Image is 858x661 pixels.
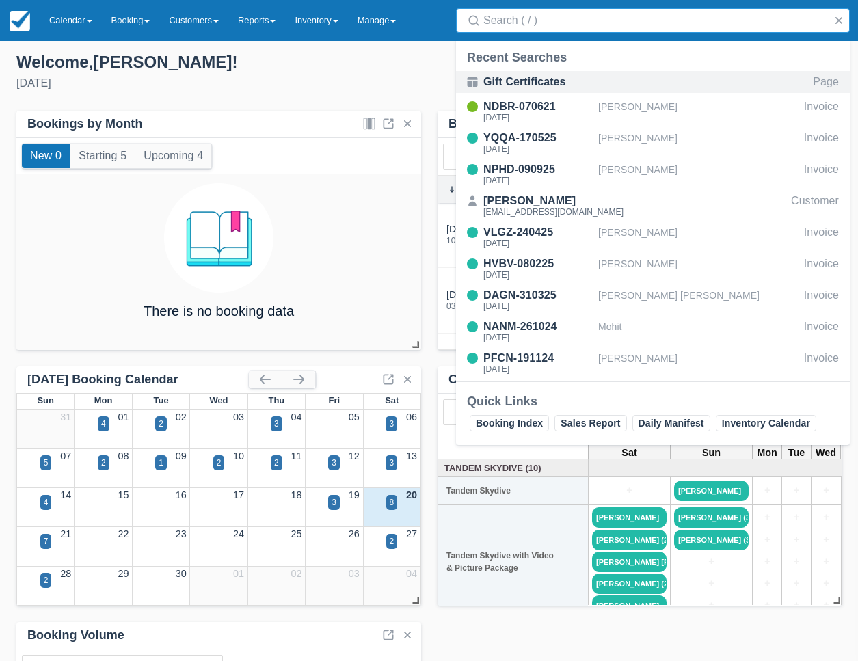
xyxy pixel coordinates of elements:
a: + [815,576,837,591]
a: Tandem Skydive (10) [442,461,585,474]
span: Sun [37,395,53,405]
a: 11 [291,450,301,461]
div: 03:26 AM [446,302,481,310]
th: 21 Sun [671,431,753,461]
div: 2 [217,457,222,469]
div: [DATE] [483,113,593,122]
div: [PERSON_NAME] [483,193,624,209]
span: Mon [94,395,113,405]
a: Gift CertificatesPage [456,71,850,93]
div: Invoice [804,287,839,313]
div: 8 [390,496,394,509]
div: 2 [44,574,49,586]
div: NDBR-070621 [483,98,593,115]
div: Welcome , [PERSON_NAME] ! [16,52,418,72]
div: DAGN-310325 [483,287,593,303]
a: HVBV-080225[DATE][PERSON_NAME]Invoice [456,256,850,282]
div: [DATE] Booking Calendar [27,372,249,388]
a: 10 [233,450,244,461]
div: 4 [101,418,106,430]
th: [DATE] Sat [589,431,671,461]
a: + [756,532,778,548]
th: 23 Tue [782,431,812,461]
a: + [815,554,837,569]
a: [PERSON_NAME] [674,481,749,501]
a: [PERSON_NAME] [592,595,667,616]
a: + [815,532,837,548]
a: + [756,510,778,525]
div: [DATE] [483,176,593,185]
a: 13 [406,450,417,461]
a: + [786,532,807,548]
a: 30 [176,568,187,579]
a: 18 [291,489,301,500]
div: [PERSON_NAME] [598,256,799,282]
div: [PERSON_NAME] [598,161,799,187]
a: [PERSON_NAME][EMAIL_ADDRESS][DOMAIN_NAME]Customer [456,193,850,219]
a: 14 [60,489,71,500]
button: New 0 [22,144,70,168]
a: NPHD-090925[DATE][PERSON_NAME]Invoice [456,161,850,187]
th: 24 Wed [812,431,841,461]
div: Recent Searches [467,49,839,66]
div: YQQA-170525 [483,130,593,146]
div: Booking Volume [27,628,124,643]
button: Upcoming 4 [135,144,211,168]
a: [PERSON_NAME] (3) [674,507,749,528]
div: [DATE] [446,288,481,319]
span: Fri [329,395,340,405]
a: 28 [60,568,71,579]
a: 02 [176,412,187,422]
a: 17 [233,489,244,500]
a: + [786,554,807,569]
a: + [815,510,837,525]
div: Invoice [804,130,839,156]
div: Customer [791,193,839,219]
div: Quick Links [467,393,839,409]
a: [PERSON_NAME] [592,507,667,528]
div: Invoice [804,224,839,250]
span: Thu [269,395,285,405]
a: 04 [406,568,417,579]
th: Tandem Skydive with Video & Picture Package [438,505,589,619]
div: [DATE] [483,302,593,310]
a: 03 [349,568,360,579]
a: Sales Report [554,415,626,431]
div: HVBV-080225 [483,256,593,272]
a: 16 [176,489,187,500]
div: Gift Certificates [483,74,593,90]
span: Tue [154,395,169,405]
a: Inventory Calendar [716,415,816,431]
a: DAGN-310325[DATE][PERSON_NAME] [PERSON_NAME]Invoice [456,287,850,313]
div: 10:58 AM [446,237,481,245]
div: 4 [44,496,49,509]
img: booking.png [164,183,273,293]
a: [PERSON_NAME] (2) [592,574,667,594]
a: VLGZ-240425[DATE][PERSON_NAME]Invoice [456,224,850,250]
div: 2 [390,535,394,548]
a: NDBR-070621[DATE][PERSON_NAME]Invoice [456,98,850,124]
div: [DATE] [483,334,593,342]
div: 5 [44,457,49,469]
input: Start Date [444,144,520,169]
span: Wed [209,395,228,405]
a: 22 [118,528,129,539]
div: [PERSON_NAME] [PERSON_NAME] [598,287,799,313]
div: 3 [389,457,394,469]
a: 12 [349,450,360,461]
div: Invoice [804,256,839,282]
a: + [756,576,778,591]
div: [PERSON_NAME] [598,224,799,250]
div: [PERSON_NAME] [598,98,799,124]
div: [DATE] [483,145,593,153]
a: 24 [233,528,244,539]
th: 22 Mon [753,431,782,461]
a: Booking Index [470,415,549,431]
a: + [786,598,807,613]
div: [PERSON_NAME] [598,350,799,376]
div: [DATE] [483,239,593,247]
div: [DATE] [483,271,593,279]
a: + [674,598,749,613]
img: checkfront-main-nav-mini-logo.png [10,11,30,31]
div: [DATE] [16,75,418,92]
